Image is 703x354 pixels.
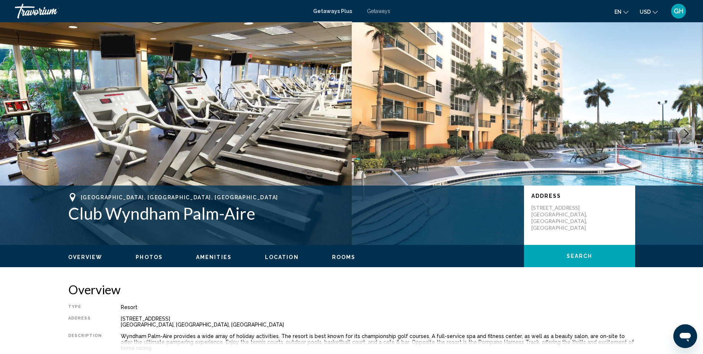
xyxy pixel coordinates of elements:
p: [STREET_ADDRESS] [GEOGRAPHIC_DATA], [GEOGRAPHIC_DATA], [GEOGRAPHIC_DATA] [531,204,591,231]
button: Rooms [332,254,356,260]
button: Change currency [640,6,658,17]
button: Change language [614,6,629,17]
a: Getaways [367,8,390,14]
div: Resort [121,304,635,310]
button: Search [524,245,635,267]
a: Getaways Plus [313,8,352,14]
button: Next image [677,124,696,143]
span: en [614,9,621,15]
button: User Menu [669,3,688,19]
span: USD [640,9,651,15]
p: Address [531,193,628,199]
button: Previous image [7,124,26,143]
div: Wyndham Palm-Aire provides a wide array of holiday activities. The resort is best known for its c... [121,333,635,351]
iframe: Button to launch messaging window [673,324,697,348]
button: Amenities [196,254,232,260]
span: GH [674,7,683,15]
button: Photos [136,254,163,260]
div: Description [68,333,102,351]
div: [STREET_ADDRESS] [GEOGRAPHIC_DATA], [GEOGRAPHIC_DATA], [GEOGRAPHIC_DATA] [121,316,635,328]
span: Search [567,253,593,259]
div: Address [68,316,102,328]
h1: Club Wyndham Palm-Aire [68,204,517,223]
h2: Overview [68,282,635,297]
button: Overview [68,254,103,260]
button: Location [265,254,299,260]
div: Type [68,304,102,310]
a: Travorium [15,4,306,19]
span: [GEOGRAPHIC_DATA], [GEOGRAPHIC_DATA], [GEOGRAPHIC_DATA] [81,194,278,200]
